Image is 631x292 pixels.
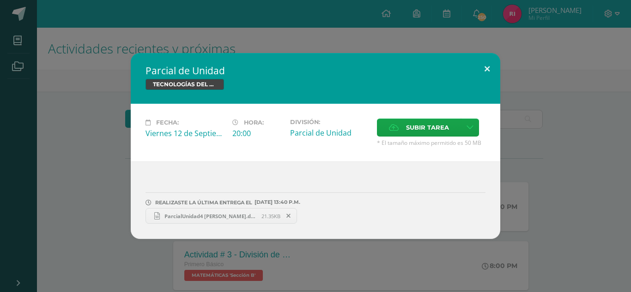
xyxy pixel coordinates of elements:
[146,79,224,90] span: TECNOLOGÍAS DEL APRENDIZAJE Y LA COMUNICACIÓN
[290,128,370,138] div: Parcial de Unidad
[474,53,500,84] button: Close (Esc)
[160,213,261,220] span: ParcialUnidad4 [PERSON_NAME].docx
[290,119,370,125] label: División:
[261,213,280,220] span: 21.35KB
[406,119,449,136] span: Subir tarea
[146,208,297,224] a: ParcialUnidad4 [PERSON_NAME].docx 21.35KB
[252,202,300,203] span: [DATE] 13:40 P.M.
[281,211,297,221] span: Remover entrega
[377,139,485,147] span: * El tamaño máximo permitido es 50 MB
[244,119,264,126] span: Hora:
[146,128,225,138] div: Viernes 12 de Septiembre
[232,128,283,138] div: 20:00
[146,64,485,77] h2: Parcial de Unidad
[156,119,179,126] span: Fecha:
[155,199,252,206] span: REALIZASTE LA ÚLTIMA ENTREGA EL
